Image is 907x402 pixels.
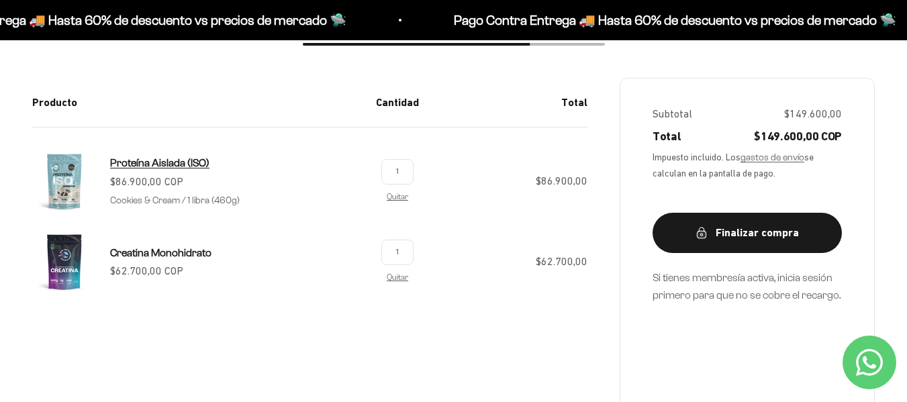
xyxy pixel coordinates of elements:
a: Proteína Aislada (ISO) [110,154,209,172]
a: Eliminar Proteína Aislada (ISO) - Cookies &amp; Cream / 1 libra (460g) [387,192,408,201]
td: $62.700,00 [430,230,587,315]
th: Total [430,78,587,128]
p: Si tienes membresía activa, inicia sesión primero para que no se cobre el recargo. [653,269,842,303]
button: Finalizar compra [653,213,842,253]
a: Creatina Monohidrato [110,244,211,262]
span: Proteína Aislada (ISO) [110,157,209,168]
img: Proteína Aislada (ISO) [32,149,97,213]
p: Pago Contra Entrega 🚚 Hasta 60% de descuento vs precios de mercado 🛸 [452,9,895,31]
span: $149.600,00 [784,105,842,123]
th: Producto [32,78,365,128]
a: gastos de envío [741,152,804,162]
th: Cantidad [365,78,430,128]
input: Cambiar cantidad [381,159,414,184]
span: Subtotal [653,105,692,123]
p: Cookies & Cream / 1 libra (460g) [110,193,240,208]
span: Total [653,128,681,144]
sale-price: $86.900,00 COP [110,173,183,191]
span: Creatina Monohidrato [110,247,211,258]
input: Cambiar cantidad [381,240,414,264]
span: $149.600,00 COP [754,128,842,144]
span: Impuesto incluido. Los se calculan en la pantalla de pago. [653,150,842,181]
div: Finalizar compra [679,224,815,242]
a: Eliminar Creatina Monohidrato [387,272,408,281]
sale-price: $62.700,00 COP [110,262,183,280]
td: $86.900,00 [430,128,587,230]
